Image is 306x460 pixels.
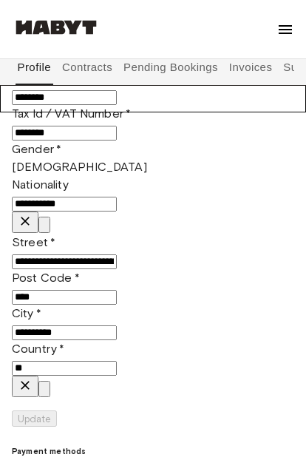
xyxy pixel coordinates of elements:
[12,106,131,121] label: Tax Id / VAT Number
[12,235,55,249] label: Street
[38,381,50,397] button: Open
[12,158,294,176] div: [DEMOGRAPHIC_DATA]
[12,142,61,156] label: Gender
[12,376,38,397] button: Clear
[16,50,53,85] button: Profile
[12,342,64,356] label: Country
[38,217,50,233] button: Open
[12,212,38,233] button: Clear
[12,20,101,35] img: Habyt
[61,50,115,85] button: Contracts
[227,50,273,85] button: Invoices
[12,177,69,192] label: Nationality
[122,50,220,85] button: Pending Bookings
[12,306,41,320] label: City
[12,446,294,458] h6: Payment methods
[12,271,80,285] label: Post Code
[12,50,294,85] div: user profile tabs
[12,410,57,427] button: Update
